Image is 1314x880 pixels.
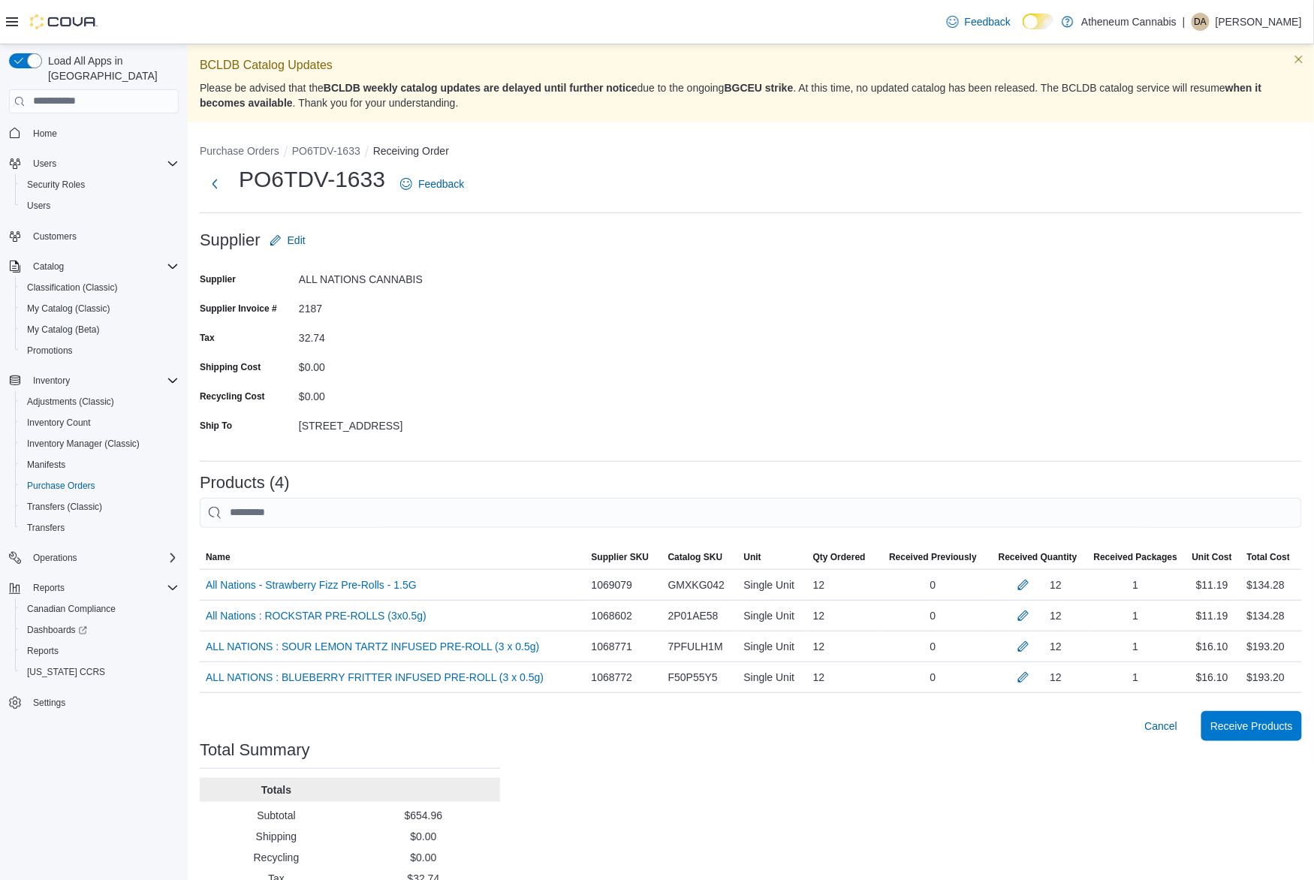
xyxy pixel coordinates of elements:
button: Receive Products [1201,711,1302,741]
span: Total Cost [1247,551,1291,563]
button: Users [27,155,62,173]
span: Reports [27,645,59,657]
a: My Catalog (Beta) [21,321,106,339]
span: Canadian Compliance [27,603,116,615]
button: Inventory [27,372,76,390]
button: My Catalog (Beta) [15,319,185,340]
div: $134.28 [1247,576,1285,594]
span: Load All Apps in [GEOGRAPHIC_DATA] [42,53,179,83]
button: Promotions [15,340,185,361]
div: $0.00 [299,355,500,373]
div: 12 [1050,637,1062,655]
span: Manifests [21,456,179,474]
button: Home [3,122,185,144]
label: Shipping Cost [200,361,261,373]
div: Single Unit [738,662,807,692]
span: Users [27,155,179,173]
button: Reports [15,640,185,662]
span: My Catalog (Classic) [21,300,179,318]
button: Next [200,169,230,199]
div: Destiny Ashdown [1192,13,1210,31]
h1: PO6TDV-1633 [239,164,385,194]
button: Catalog [27,258,70,276]
p: [PERSON_NAME] [1216,13,1302,31]
a: Promotions [21,342,79,360]
span: Unit [744,551,761,563]
button: Inventory Count [15,412,185,433]
span: Name [206,551,231,563]
span: Transfers (Classic) [21,498,179,516]
a: All Nations : ROCKSTAR PRE-ROLLS (3x0.5g) [206,607,426,625]
span: Feedback [965,14,1011,29]
p: $0.00 [353,850,494,865]
span: Users [21,197,179,215]
a: Home [27,125,63,143]
button: Receiving Order [373,145,449,157]
span: Edit [288,233,306,248]
span: Feedback [418,176,464,191]
div: 12 [1050,668,1062,686]
span: Purchase Orders [21,477,179,495]
span: Home [33,128,57,140]
span: My Catalog (Classic) [27,303,110,315]
span: Dashboards [27,624,87,636]
button: Reports [27,579,71,597]
span: Received Packages [1094,551,1177,563]
span: Dashboards [21,621,179,639]
span: Promotions [21,342,179,360]
div: 0 [879,601,988,631]
a: Security Roles [21,176,91,194]
span: Security Roles [21,176,179,194]
div: $134.28 [1247,607,1285,625]
span: Inventory Manager (Classic) [21,435,179,453]
span: Operations [33,552,77,564]
a: Dashboards [21,621,93,639]
button: Catalog SKU [662,545,738,569]
div: $0.00 [299,384,500,402]
span: My Catalog (Beta) [27,324,100,336]
nav: Complex example [9,116,179,753]
a: Users [21,197,56,215]
div: 0 [879,631,988,662]
div: 12 [1050,607,1062,625]
span: Unit Cost [1192,551,1232,563]
button: PO6TDV-1633 [292,145,360,157]
div: 2187 [299,297,500,315]
button: Settings [3,692,185,713]
button: Inventory [3,370,185,391]
span: Users [33,158,56,170]
div: 12 [807,631,879,662]
a: ALL NATIONS : SOUR LEMON TARTZ INFUSED PRE-ROLL (3 x 0.5g) [206,637,539,655]
p: Recycling [206,850,347,865]
span: Canadian Compliance [21,600,179,618]
a: Inventory Manager (Classic) [21,435,146,453]
span: Reports [21,642,179,660]
div: 32.74 [299,326,500,344]
p: Totals [206,782,347,797]
button: Transfers [15,517,185,538]
div: 1 [1088,570,1183,600]
button: Customers [3,225,185,247]
p: $0.00 [353,829,494,844]
span: Received Quantity [999,551,1077,563]
button: Dismiss this callout [1290,50,1308,68]
div: 12 [1050,576,1062,594]
span: Transfers [27,522,65,534]
a: Transfers (Classic) [21,498,108,516]
div: $16.10 [1183,662,1240,692]
nav: An example of EuiBreadcrumbs [200,143,1302,161]
button: Security Roles [15,174,185,195]
label: Recycling Cost [200,390,265,402]
p: Atheneum Cannabis [1081,13,1177,31]
span: Inventory [27,372,179,390]
div: ALL NATIONS CANNABIS [299,267,500,285]
button: Purchase Orders [200,145,279,157]
div: $11.19 [1183,570,1240,600]
input: This is a search bar. After typing your query, hit enter to filter the results lower in the page. [200,498,1302,528]
a: Settings [27,694,71,712]
div: $193.20 [1247,668,1285,686]
span: Adjustments (Classic) [27,396,114,408]
a: Canadian Compliance [21,600,122,618]
span: Manifests [27,459,65,471]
